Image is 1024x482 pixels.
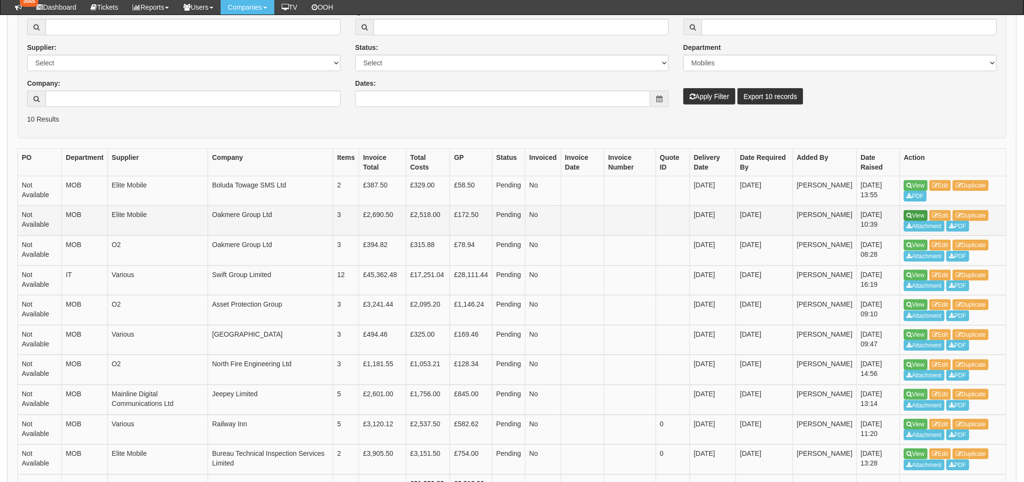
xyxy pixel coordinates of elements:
[333,295,359,326] td: 3
[793,325,857,355] td: [PERSON_NAME]
[525,385,561,415] td: No
[857,295,900,326] td: [DATE] 09:10
[947,311,969,321] a: PDF
[492,206,525,236] td: Pending
[525,265,561,295] td: No
[793,235,857,265] td: [PERSON_NAME]
[62,206,108,236] td: MOB
[62,295,108,326] td: MOB
[107,445,208,475] td: Elite Mobile
[857,325,900,355] td: [DATE] 09:47
[525,235,561,265] td: No
[525,295,561,326] td: No
[947,221,969,232] a: PDF
[736,206,793,236] td: [DATE]
[904,221,945,232] a: Attachment
[492,325,525,355] td: Pending
[930,270,951,280] a: Edit
[492,445,525,475] td: Pending
[947,251,969,262] a: PDF
[953,240,989,250] a: Duplicate
[450,415,492,445] td: £582.62
[62,176,108,206] td: MOB
[107,355,208,385] td: O2
[333,235,359,265] td: 3
[450,176,492,206] td: £58.50
[492,295,525,326] td: Pending
[953,299,989,310] a: Duplicate
[450,148,492,176] th: GP
[930,180,951,191] a: Edit
[904,359,928,370] a: View
[359,325,406,355] td: £494.46
[27,114,997,124] p: 10 Results
[359,295,406,326] td: £3,241.44
[359,235,406,265] td: £394.82
[525,325,561,355] td: No
[793,148,857,176] th: Added By
[690,206,736,236] td: [DATE]
[107,415,208,445] td: Various
[359,176,406,206] td: £387.50
[333,325,359,355] td: 3
[18,385,62,415] td: Not Available
[857,176,900,206] td: [DATE] 13:55
[904,329,928,340] a: View
[738,88,804,105] a: Export 10 records
[492,148,525,176] th: Status
[406,325,450,355] td: £325.00
[953,210,989,221] a: Duplicate
[904,270,928,280] a: View
[208,235,333,265] td: Oakmere Group Ltd
[492,385,525,415] td: Pending
[359,355,406,385] td: £1,181.55
[107,235,208,265] td: O2
[953,359,989,370] a: Duplicate
[355,78,376,88] label: Dates:
[355,43,378,52] label: Status:
[857,415,900,445] td: [DATE] 11:20
[953,389,989,400] a: Duplicate
[18,235,62,265] td: Not Available
[690,445,736,475] td: [DATE]
[793,176,857,206] td: [PERSON_NAME]
[736,176,793,206] td: [DATE]
[656,445,690,475] td: 0
[406,295,450,326] td: £2,095.20
[947,370,969,381] a: PDF
[904,400,945,411] a: Attachment
[492,355,525,385] td: Pending
[333,148,359,176] th: Items
[736,148,793,176] th: Date Required By
[904,210,928,221] a: View
[656,148,690,176] th: Quote ID
[450,265,492,295] td: £28,111.44
[18,206,62,236] td: Not Available
[857,265,900,295] td: [DATE] 16:19
[793,415,857,445] td: [PERSON_NAME]
[18,295,62,326] td: Not Available
[930,329,951,340] a: Edit
[208,415,333,445] td: Railway Inn
[793,355,857,385] td: [PERSON_NAME]
[62,415,108,445] td: MOB
[450,385,492,415] td: £845.00
[406,385,450,415] td: £1,756.00
[947,280,969,291] a: PDF
[656,415,690,445] td: 0
[793,265,857,295] td: [PERSON_NAME]
[18,445,62,475] td: Not Available
[62,265,108,295] td: IT
[18,325,62,355] td: Not Available
[359,206,406,236] td: £2,690.50
[492,235,525,265] td: Pending
[930,419,951,430] a: Edit
[736,295,793,326] td: [DATE]
[525,176,561,206] td: No
[904,191,927,202] a: PDF
[904,240,928,250] a: View
[947,340,969,351] a: PDF
[18,148,62,176] th: PO
[690,235,736,265] td: [DATE]
[904,340,945,351] a: Attachment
